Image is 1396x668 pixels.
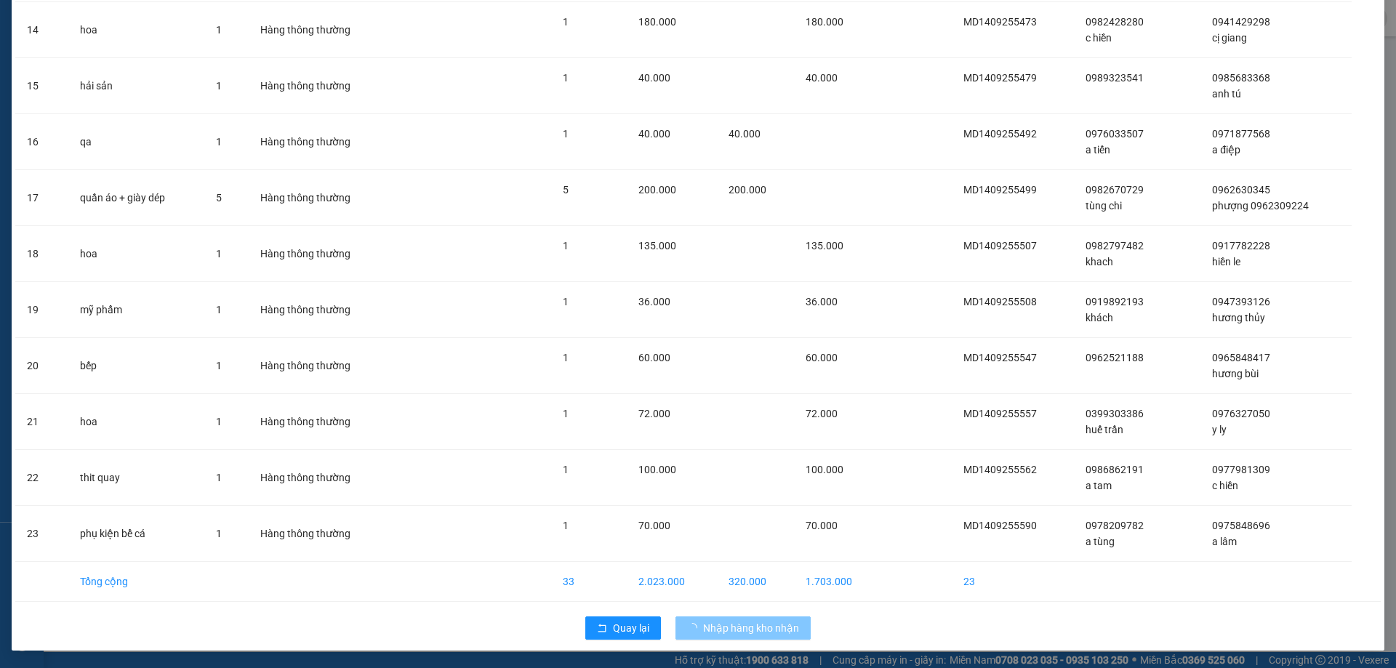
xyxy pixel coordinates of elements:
[15,506,68,562] td: 23
[551,562,627,602] td: 33
[1212,536,1237,547] span: a lâm
[963,352,1037,363] span: MD1409255547
[1086,32,1112,44] span: c hiền
[1212,128,1270,140] span: 0971877568
[249,58,391,114] td: Hàng thông thường
[675,616,811,640] button: Nhập hàng kho nhận
[638,72,670,84] span: 40.000
[1212,200,1309,212] span: phượng 0962309224
[249,282,391,338] td: Hàng thông thường
[563,240,569,251] span: 1
[1086,520,1144,531] span: 0978209782
[1212,72,1270,84] span: 0985683368
[68,2,204,58] td: hoa
[1212,296,1270,307] span: 0947393126
[563,464,569,475] span: 1
[68,114,204,170] td: qa
[806,240,843,251] span: 135.000
[1212,256,1240,267] span: hiền le
[68,282,204,338] td: mỹ phẩm
[638,464,676,475] span: 100.000
[1086,72,1144,84] span: 0989323541
[638,296,670,307] span: 36.000
[613,620,649,636] span: Quay lại
[963,240,1037,251] span: MD1409255507
[806,352,838,363] span: 60.000
[216,192,222,204] span: 5
[1212,32,1247,44] span: cị giang
[963,520,1037,531] span: MD1409255590
[563,408,569,419] span: 1
[15,394,68,450] td: 21
[15,58,68,114] td: 15
[1086,296,1144,307] span: 0919892193
[806,296,838,307] span: 36.000
[1212,464,1270,475] span: 0977981309
[68,226,204,282] td: hoa
[717,562,794,602] td: 320.000
[806,408,838,419] span: 72.000
[638,16,676,28] span: 180.000
[68,394,204,450] td: hoa
[216,136,222,148] span: 1
[687,623,703,633] span: loading
[563,296,569,307] span: 1
[1086,144,1110,156] span: a tiến
[249,338,391,394] td: Hàng thông thường
[1212,368,1259,379] span: hương bùi
[249,506,391,562] td: Hàng thông thường
[1086,312,1113,323] span: khách
[729,184,766,196] span: 200.000
[1086,240,1144,251] span: 0982797482
[216,24,222,36] span: 1
[1212,312,1265,323] span: hương thủy
[249,394,391,450] td: Hàng thông thường
[216,528,222,539] span: 1
[963,16,1037,28] span: MD1409255473
[806,72,838,84] span: 40.000
[15,2,68,58] td: 14
[249,170,391,226] td: Hàng thông thường
[15,282,68,338] td: 19
[563,352,569,363] span: 1
[249,114,391,170] td: Hàng thông thường
[585,616,661,640] button: rollbackQuay lại
[1086,128,1144,140] span: 0976033507
[1212,480,1238,491] span: c hiền
[963,408,1037,419] span: MD1409255557
[216,80,222,92] span: 1
[638,240,676,251] span: 135.000
[249,2,391,58] td: Hàng thông thường
[216,360,222,371] span: 1
[1212,408,1270,419] span: 0976327050
[1086,256,1113,267] span: khach
[1212,16,1270,28] span: 0941429298
[1086,352,1144,363] span: 0962521188
[563,72,569,84] span: 1
[15,226,68,282] td: 18
[638,184,676,196] span: 200.000
[1086,536,1115,547] span: a tùng
[1086,200,1122,212] span: tùng chi
[216,416,222,427] span: 1
[15,338,68,394] td: 20
[68,450,204,506] td: thit quay
[68,170,204,226] td: quần áo + giày dép
[249,450,391,506] td: Hàng thông thường
[597,623,607,635] span: rollback
[1086,184,1144,196] span: 0982670729
[963,296,1037,307] span: MD1409255508
[68,58,204,114] td: hải sản
[216,248,222,259] span: 1
[1212,424,1227,435] span: y ly
[638,352,670,363] span: 60.000
[15,114,68,170] td: 16
[563,16,569,28] span: 1
[703,620,799,636] span: Nhập hàng kho nhận
[1212,184,1270,196] span: 0962630345
[952,562,1073,602] td: 23
[563,520,569,531] span: 1
[563,128,569,140] span: 1
[68,338,204,394] td: bếp
[1212,88,1241,100] span: anh tú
